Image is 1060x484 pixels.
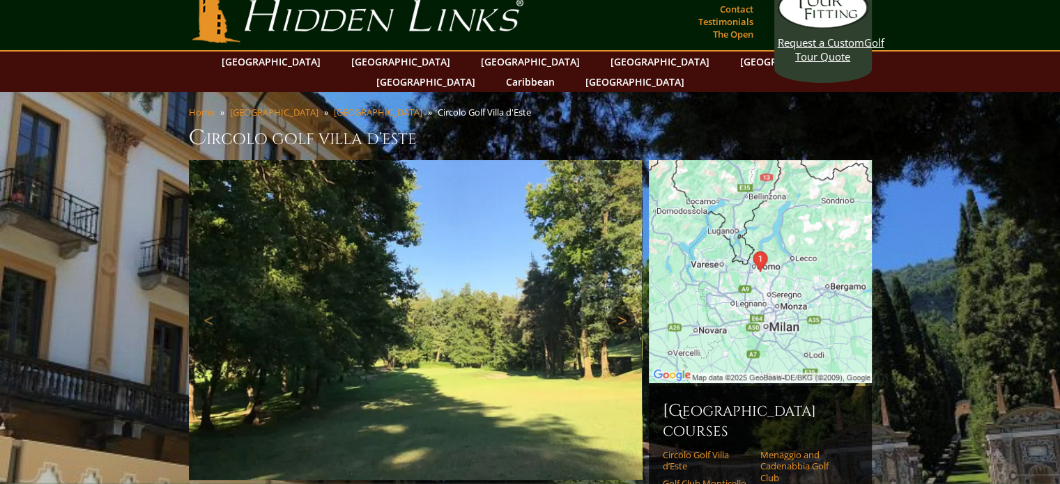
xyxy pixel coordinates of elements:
[474,52,587,72] a: [GEOGRAPHIC_DATA]
[334,106,422,118] a: [GEOGRAPHIC_DATA]
[649,160,872,383] img: Google Map of Circolo Golf Villa D'Este, Via Cantù, Montorfano, Province of Como, Italy
[230,106,318,118] a: [GEOGRAPHIC_DATA]
[369,72,482,92] a: [GEOGRAPHIC_DATA]
[733,52,846,72] a: [GEOGRAPHIC_DATA]
[709,24,757,44] a: The Open
[215,52,328,72] a: [GEOGRAPHIC_DATA]
[189,124,872,152] h1: Circolo Golf Villa d’Este
[663,400,858,441] h6: [GEOGRAPHIC_DATA] Courses
[196,306,224,334] a: Previous
[663,449,751,472] a: Circolo Golf Villa d’Este
[438,106,537,118] li: Circolo Golf Villa d'Este
[778,36,864,49] span: Request a Custom
[344,52,457,72] a: [GEOGRAPHIC_DATA]
[189,106,215,118] a: Home
[604,52,716,72] a: [GEOGRAPHIC_DATA]
[607,306,635,334] a: Next
[760,449,849,483] a: Menaggio and Cadenabbia Golf Club
[695,12,757,31] a: Testimonials
[499,72,562,92] a: Caribbean
[578,72,691,92] a: [GEOGRAPHIC_DATA]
